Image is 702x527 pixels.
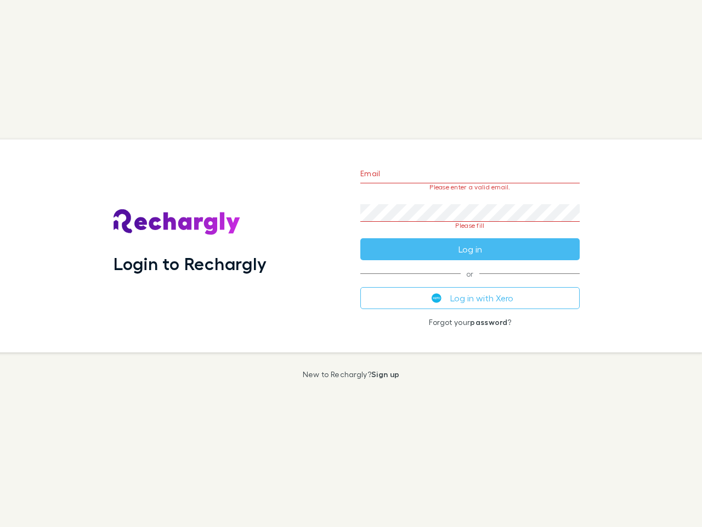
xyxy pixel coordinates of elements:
[470,317,507,327] a: password
[114,209,241,236] img: Rechargly's Logo
[360,222,580,229] p: Please fill
[360,238,580,260] button: Log in
[303,370,400,379] p: New to Rechargly?
[360,318,580,327] p: Forgot your ?
[360,287,580,309] button: Log in with Xero
[114,253,267,274] h1: Login to Rechargly
[360,183,580,191] p: Please enter a valid email.
[371,369,399,379] a: Sign up
[432,293,441,303] img: Xero's logo
[360,273,580,274] span: or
